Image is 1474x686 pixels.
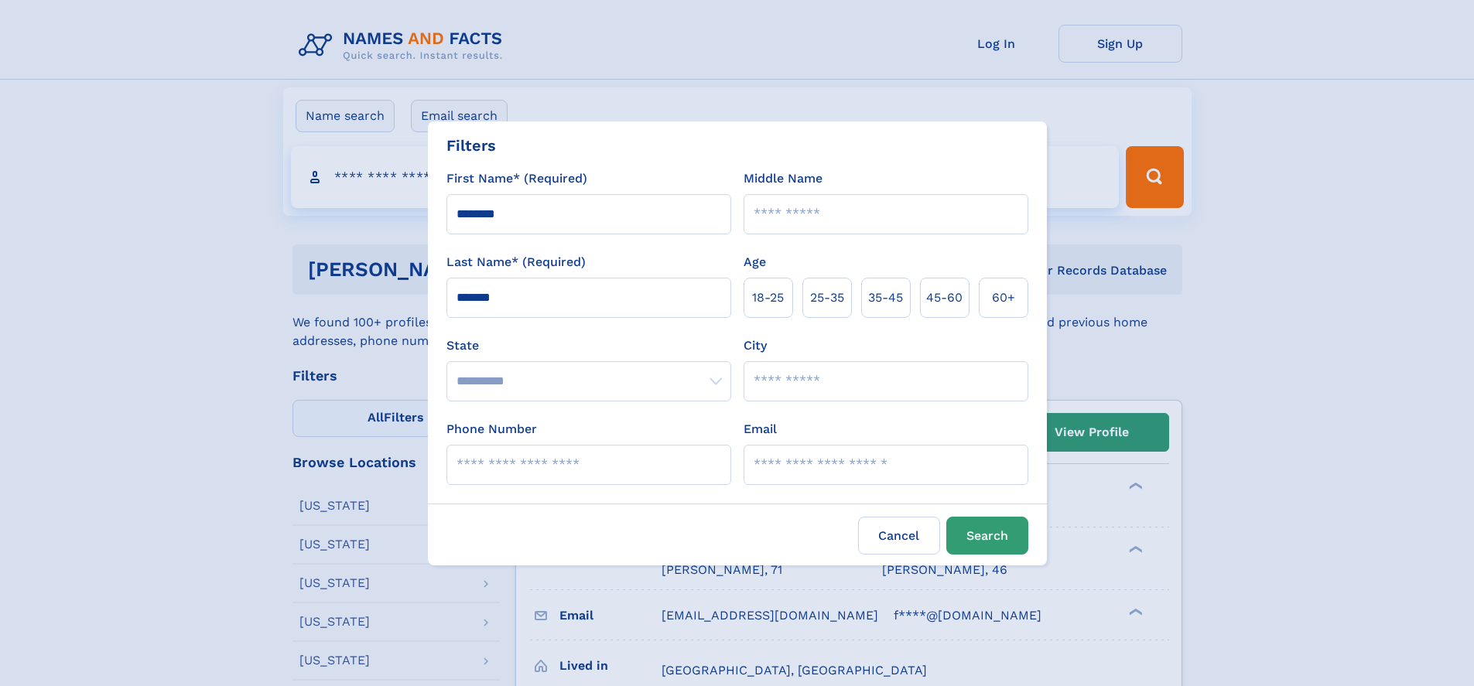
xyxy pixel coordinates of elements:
span: 60+ [992,288,1015,307]
label: Phone Number [446,420,537,439]
span: 25‑35 [810,288,844,307]
label: State [446,336,731,355]
div: Filters [446,134,496,157]
span: 18‑25 [752,288,784,307]
span: 35‑45 [868,288,903,307]
label: Email [744,420,777,439]
label: Last Name* (Required) [446,253,586,271]
label: Age [744,253,766,271]
label: First Name* (Required) [446,169,587,188]
label: Cancel [858,517,940,555]
label: Middle Name [744,169,822,188]
label: City [744,336,767,355]
span: 45‑60 [926,288,963,307]
button: Search [946,517,1028,555]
